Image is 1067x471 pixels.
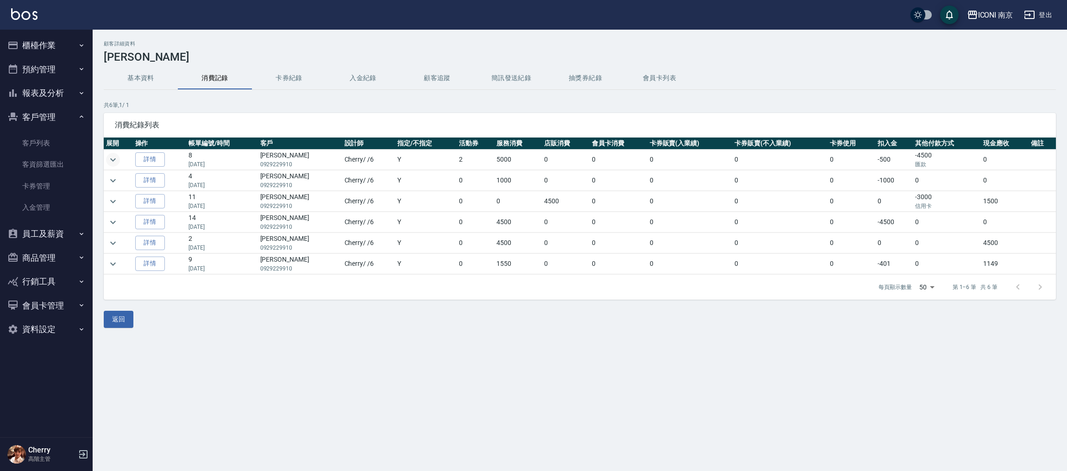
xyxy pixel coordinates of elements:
p: 0929229910 [260,160,340,169]
p: 0929229910 [260,223,340,231]
td: 4500 [981,233,1029,253]
td: 0 [457,170,494,191]
th: 備註 [1029,138,1056,150]
th: 其他付款方式 [913,138,981,150]
td: 0 [732,233,828,253]
th: 設計師 [342,138,395,150]
button: 返回 [104,311,133,328]
button: 櫃檯作業 [4,33,89,57]
button: 入金紀錄 [326,67,400,89]
span: 消費紀錄列表 [115,120,1045,130]
td: 0 [875,191,913,212]
td: 14 [186,212,257,232]
td: 0 [828,254,875,274]
th: 現金應收 [981,138,1029,150]
th: 展開 [104,138,133,150]
td: 0 [647,170,733,191]
td: 2 [186,233,257,253]
td: [PERSON_NAME] [258,233,342,253]
button: 資料設定 [4,317,89,341]
td: 0 [732,254,828,274]
td: -500 [875,150,913,170]
td: Cherry / /6 [342,233,395,253]
button: expand row [106,215,120,229]
td: 0 [647,233,733,253]
button: 報表及分析 [4,81,89,105]
td: 0 [494,191,542,212]
th: 服務消費 [494,138,542,150]
td: Cherry / /6 [342,254,395,274]
p: 每頁顯示數量 [879,283,912,291]
p: 0929229910 [260,264,340,273]
td: Cherry / /6 [342,170,395,191]
h2: 顧客詳細資料 [104,41,1056,47]
h5: Cherry [28,446,75,455]
p: 0929229910 [260,181,340,189]
p: 0929229910 [260,244,340,252]
a: 詳情 [135,194,165,208]
button: 會員卡管理 [4,294,89,318]
td: 0 [590,191,647,212]
td: 4500 [494,233,542,253]
td: 0 [828,191,875,212]
td: 1000 [494,170,542,191]
td: 0 [875,233,913,253]
th: 指定/不指定 [395,138,456,150]
th: 帳單編號/時間 [186,138,257,150]
a: 詳情 [135,152,165,167]
td: [PERSON_NAME] [258,170,342,191]
button: expand row [106,174,120,188]
td: 0 [457,191,494,212]
td: 0 [981,150,1029,170]
td: Y [395,233,456,253]
td: 0 [590,150,647,170]
p: 0929229910 [260,202,340,210]
td: 0 [542,150,590,170]
td: 5000 [494,150,542,170]
td: 4 [186,170,257,191]
button: 員工及薪資 [4,222,89,246]
button: 預約管理 [4,57,89,82]
p: 匯款 [915,160,979,169]
td: 0 [647,212,733,232]
td: 0 [913,254,981,274]
td: 0 [981,212,1029,232]
td: 0 [590,212,647,232]
td: -3000 [913,191,981,212]
a: 客資篩選匯出 [4,154,89,175]
td: 0 [913,212,981,232]
a: 詳情 [135,257,165,271]
td: Cherry / /6 [342,150,395,170]
a: 卡券管理 [4,176,89,197]
p: [DATE] [188,202,255,210]
td: 0 [457,233,494,253]
td: [PERSON_NAME] [258,191,342,212]
td: Y [395,170,456,191]
h3: [PERSON_NAME] [104,50,1056,63]
p: [DATE] [188,264,255,273]
td: -1000 [875,170,913,191]
td: 1149 [981,254,1029,274]
button: expand row [106,195,120,208]
button: 基本資料 [104,67,178,89]
td: 8 [186,150,257,170]
td: 0 [828,212,875,232]
th: 會員卡消費 [590,138,647,150]
p: [DATE] [188,223,255,231]
td: 0 [732,191,828,212]
th: 扣入金 [875,138,913,150]
img: Person [7,445,26,464]
p: 信用卡 [915,202,979,210]
a: 客戶列表 [4,132,89,154]
td: -401 [875,254,913,274]
td: Y [395,254,456,274]
td: 0 [981,170,1029,191]
td: 0 [590,170,647,191]
td: 0 [732,170,828,191]
button: expand row [106,236,120,250]
td: Y [395,191,456,212]
button: expand row [106,153,120,167]
button: 顧客追蹤 [400,67,474,89]
button: 登出 [1020,6,1056,24]
td: [PERSON_NAME] [258,212,342,232]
